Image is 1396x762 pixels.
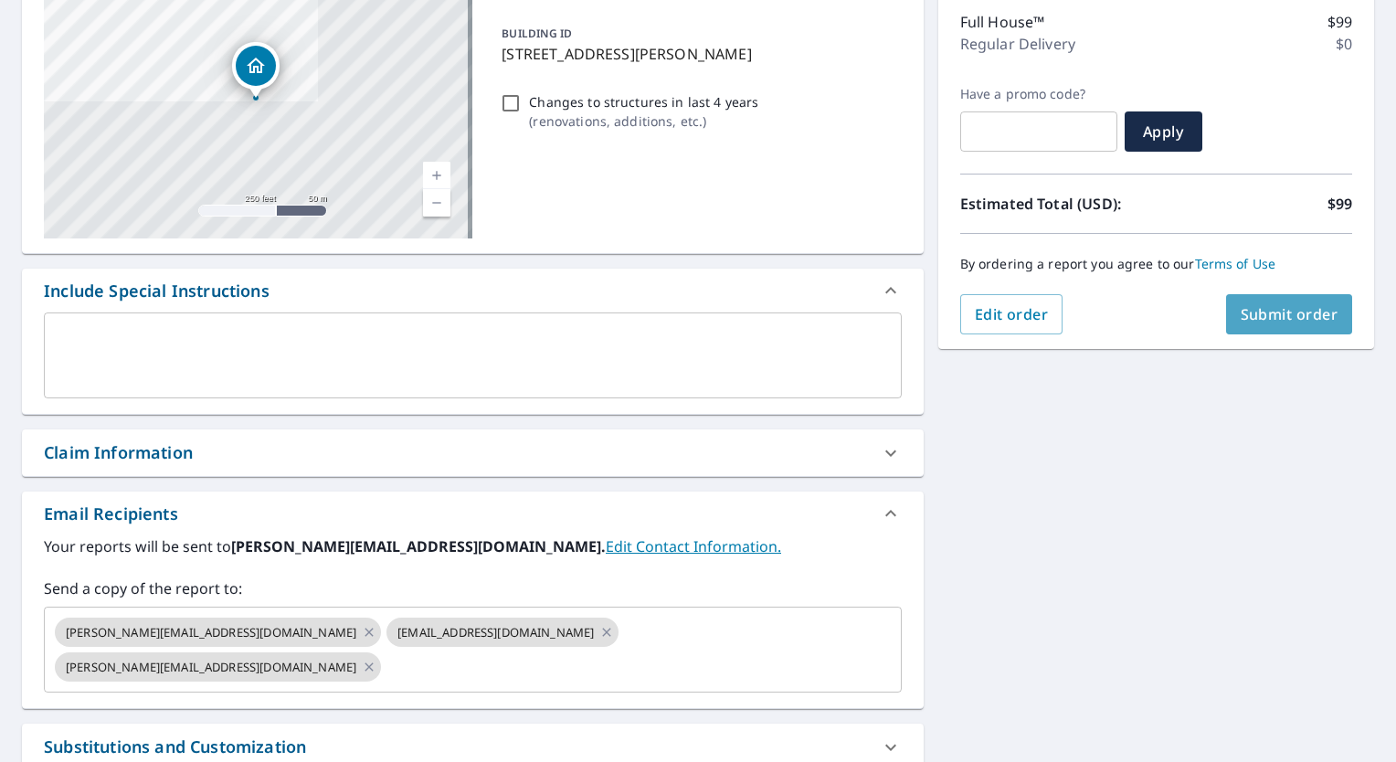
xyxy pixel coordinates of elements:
[960,256,1352,272] p: By ordering a report you agree to our
[606,536,781,556] a: EditContactInfo
[1226,294,1353,334] button: Submit order
[44,535,902,557] label: Your reports will be sent to
[386,624,605,641] span: [EMAIL_ADDRESS][DOMAIN_NAME]
[975,304,1049,324] span: Edit order
[502,43,894,65] p: [STREET_ADDRESS][PERSON_NAME]
[1139,122,1188,142] span: Apply
[55,618,381,647] div: [PERSON_NAME][EMAIL_ADDRESS][DOMAIN_NAME]
[22,429,924,476] div: Claim Information
[22,492,924,535] div: Email Recipients
[960,86,1117,102] label: Have a promo code?
[55,659,367,676] span: [PERSON_NAME][EMAIL_ADDRESS][DOMAIN_NAME]
[44,735,306,759] div: Substitutions and Customization
[44,502,178,526] div: Email Recipients
[232,42,280,99] div: Dropped pin, building 1, Residential property, 1107 Wallace Ave Indianapolis, IN 46201
[960,193,1157,215] p: Estimated Total (USD):
[1336,33,1352,55] p: $0
[44,279,270,303] div: Include Special Instructions
[423,189,450,217] a: Current Level 17, Zoom Out
[231,536,606,556] b: [PERSON_NAME][EMAIL_ADDRESS][DOMAIN_NAME].
[1125,111,1202,152] button: Apply
[55,624,367,641] span: [PERSON_NAME][EMAIL_ADDRESS][DOMAIN_NAME]
[502,26,572,41] p: BUILDING ID
[1195,255,1276,272] a: Terms of Use
[529,92,758,111] p: Changes to structures in last 4 years
[960,11,1045,33] p: Full House™
[22,269,924,312] div: Include Special Instructions
[44,577,902,599] label: Send a copy of the report to:
[1241,304,1338,324] span: Submit order
[1327,193,1352,215] p: $99
[386,618,619,647] div: [EMAIL_ADDRESS][DOMAIN_NAME]
[44,440,193,465] div: Claim Information
[960,294,1063,334] button: Edit order
[529,111,758,131] p: ( renovations, additions, etc. )
[960,33,1075,55] p: Regular Delivery
[1327,11,1352,33] p: $99
[423,162,450,189] a: Current Level 17, Zoom In
[55,652,381,682] div: [PERSON_NAME][EMAIL_ADDRESS][DOMAIN_NAME]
